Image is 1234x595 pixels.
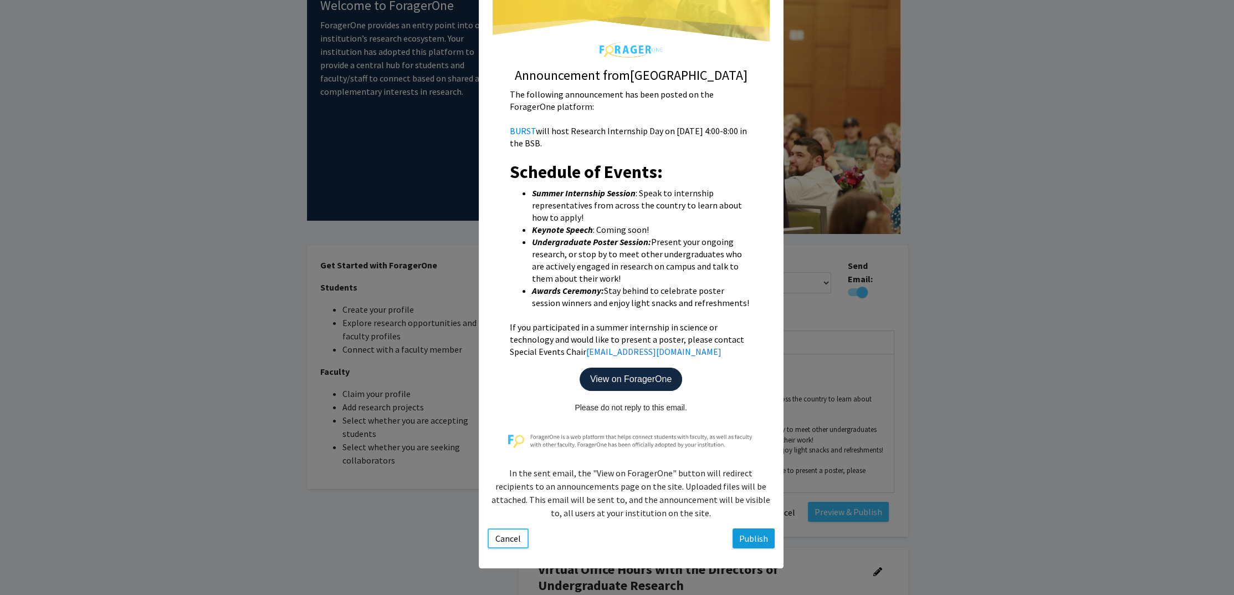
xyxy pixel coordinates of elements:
[510,125,752,149] p: will host Research Internship Day on [DATE] 4:00-8:00 in the BSB.
[532,187,752,223] li: : Speak to internship representatives from across the country to learn about how to apply!
[490,466,772,520] p: In the sent email, the "View on ForagerOne" button will redirect recipients to an announcements p...
[488,528,529,548] button: Cancel
[510,161,663,183] strong: Schedule of Events:
[510,68,752,84] h4: Announcement from
[575,403,687,412] span: Please do not reply to this email.
[510,125,536,136] a: BURST
[532,223,752,236] li: : Coming soon!
[532,236,752,284] li: Present your ongoing research, or stop by to meet other undergraduates who are actively engaged i...
[532,284,752,309] li: Stay behind to celebrate poster session winners and enjoy light snacks and refreshments!
[580,368,682,391] p: View on ForagerOne
[733,528,775,548] button: Publish
[586,346,721,357] a: [EMAIL_ADDRESS][DOMAIN_NAME]
[510,88,752,113] div: The following announcement has been posted on the ForagerOne platform:
[630,67,747,84] span: [GEOGRAPHIC_DATA]
[532,236,651,247] em: Undergraduate Poster Session:
[532,285,604,296] em: Awards Ceremony:
[8,545,47,587] iframe: Chat
[532,224,593,235] em: Keynote Speech
[532,187,636,199] em: Summer Internship Session
[510,321,752,358] p: If you participated in a summer internship in science or technology and would like to present a p...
